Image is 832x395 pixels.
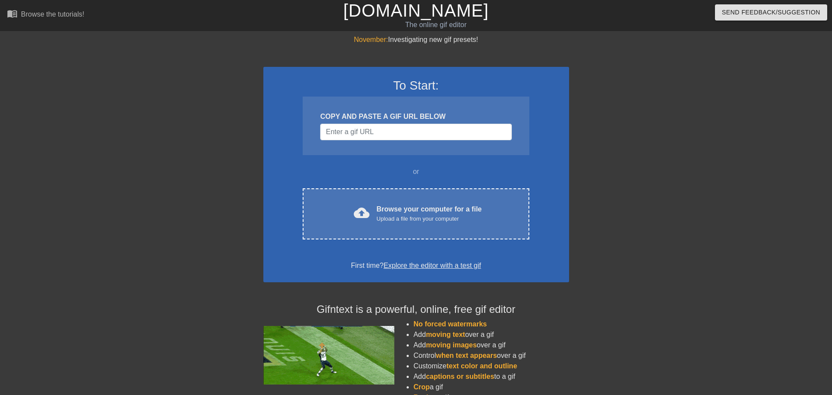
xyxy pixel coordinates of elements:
[414,382,569,392] li: a gif
[354,205,369,221] span: cloud_upload
[263,326,394,385] img: football_small.gif
[426,331,465,338] span: moving text
[722,7,820,18] span: Send Feedback/Suggestion
[436,352,497,359] span: when text appears
[343,1,489,20] a: [DOMAIN_NAME]
[414,383,430,391] span: Crop
[286,166,546,177] div: or
[320,111,511,122] div: COPY AND PASTE A GIF URL BELOW
[383,262,481,269] a: Explore the editor with a test gif
[263,35,569,45] div: Investigating new gif presets!
[376,204,482,223] div: Browse your computer for a file
[21,10,84,18] div: Browse the tutorials!
[446,362,517,370] span: text color and outline
[275,78,558,93] h3: To Start:
[7,8,84,22] a: Browse the tutorials!
[414,340,569,350] li: Add over a gif
[282,20,590,30] div: The online gif editor
[715,4,827,21] button: Send Feedback/Suggestion
[263,303,569,316] h4: Gifntext is a powerful, online, free gif editor
[320,124,511,140] input: Username
[414,329,569,340] li: Add over a gif
[414,350,569,361] li: Control over a gif
[275,260,558,271] div: First time?
[354,36,388,43] span: November:
[376,215,482,223] div: Upload a file from your computer
[414,371,569,382] li: Add to a gif
[426,341,476,349] span: moving images
[7,8,17,19] span: menu_book
[414,361,569,371] li: Customize
[414,320,487,328] span: No forced watermarks
[426,373,494,380] span: captions or subtitles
